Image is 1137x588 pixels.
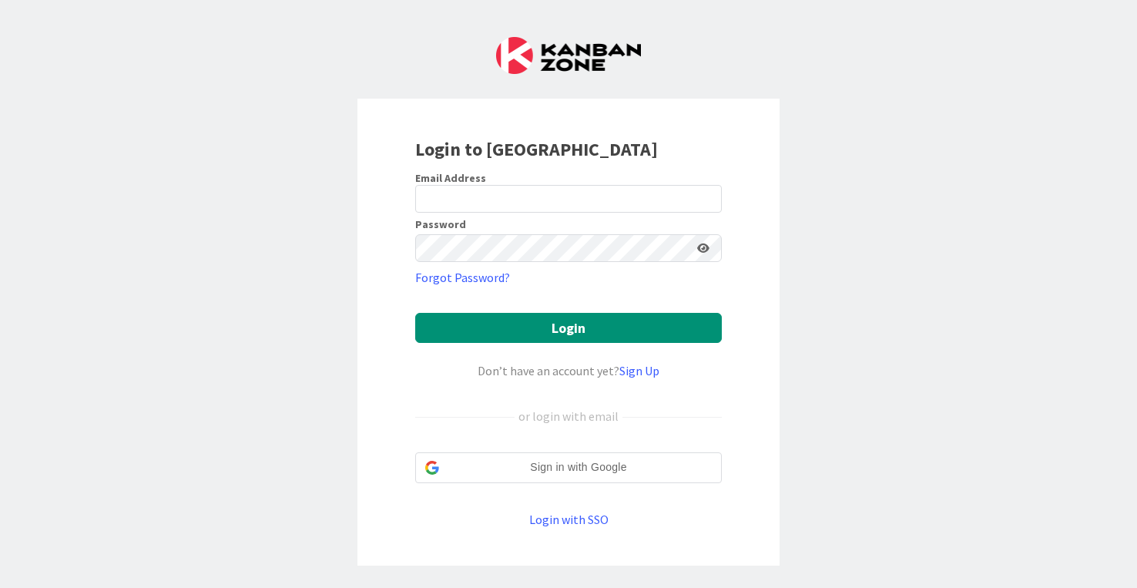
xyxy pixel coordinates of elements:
[415,313,722,343] button: Login
[529,512,609,527] a: Login with SSO
[415,171,486,185] label: Email Address
[415,137,658,161] b: Login to [GEOGRAPHIC_DATA]
[415,452,722,483] div: Sign in with Google
[445,459,712,475] span: Sign in with Google
[415,219,466,230] label: Password
[415,361,722,380] div: Don’t have an account yet?
[515,407,622,425] div: or login with email
[415,268,510,287] a: Forgot Password?
[496,37,641,74] img: Kanban Zone
[619,363,659,378] a: Sign Up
